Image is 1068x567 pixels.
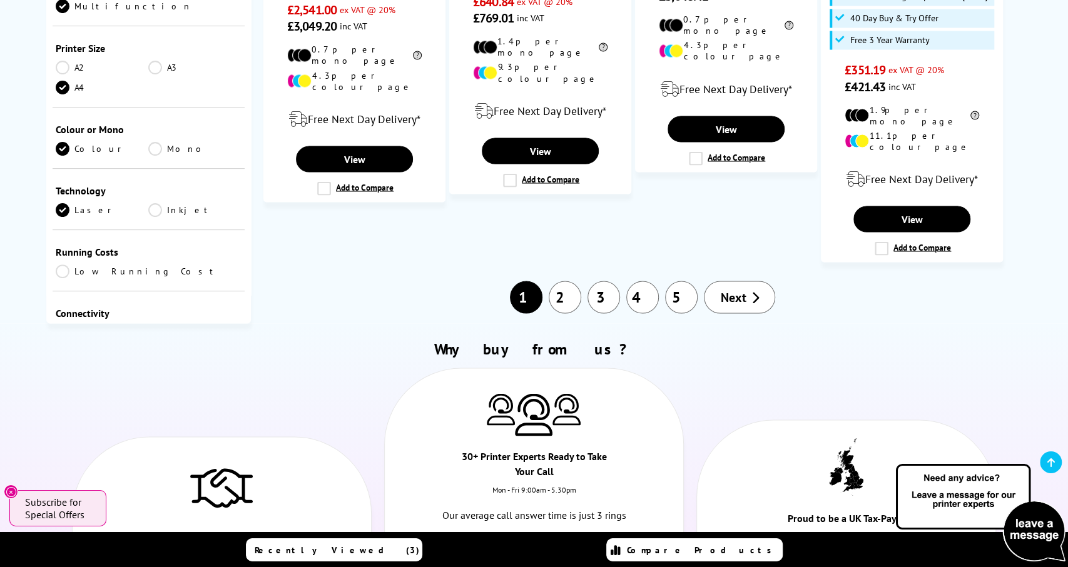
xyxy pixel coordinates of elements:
a: A3 [148,61,242,75]
img: Printer Experts [487,394,515,426]
div: Running Costs [56,246,242,259]
h2: Why buy from us? [66,339,1003,359]
img: Printer Experts [515,394,552,437]
label: Add to Compare [689,152,765,166]
a: Colour [56,143,149,156]
div: Over 30 Years of Trusted Service [147,528,297,549]
span: 40 Day Buy & Try Offer [850,14,938,24]
a: Recently Viewed (3) [246,538,422,561]
span: Next [720,289,746,306]
span: inc VAT [340,21,367,33]
a: 5 [665,281,698,314]
label: Add to Compare [875,242,951,256]
a: 3 [587,281,620,314]
span: ex VAT @ 20% [340,4,395,16]
a: Next [704,281,775,314]
div: modal_delivery [828,162,996,197]
span: £3,049.20 [287,19,337,35]
span: Subscribe for Special Offers [25,496,94,521]
li: 0.7p per mono page [659,14,793,37]
img: Trusted Service [190,463,253,513]
li: 1.9p per mono page [845,104,979,127]
a: 2 [549,281,581,314]
label: Add to Compare [503,174,579,188]
a: View [853,206,970,233]
a: A2 [56,61,149,75]
p: Our average call answer time is just 3 rings [429,507,638,524]
label: Add to Compare [317,182,394,196]
span: £769.01 [473,11,514,27]
img: Printer Experts [552,394,581,426]
a: View [482,138,598,164]
a: 4 [626,281,659,314]
div: Proud to be a UK Tax-Payer [771,511,921,532]
div: modal_delivery [456,94,624,129]
a: Mono [148,143,242,156]
li: 0.7p per mono page [287,44,422,67]
li: 4.3p per colour page [659,40,793,63]
div: 30+ Printer Experts Ready to Take Your Call [459,449,609,485]
a: View [296,146,412,173]
div: modal_delivery [270,102,439,137]
li: 9.3p per colour page [473,62,608,84]
span: £351.19 [845,63,885,79]
a: Inkjet [148,204,242,218]
li: 11.1p per colour page [845,130,979,153]
span: Recently Viewed (3) [255,544,420,556]
button: Close [4,484,18,499]
span: Free 3 Year Warranty [850,36,930,46]
a: Compare Products [606,538,783,561]
div: Mon - Fri 9:00am - 5.30pm [385,485,683,507]
img: Open Live Chat window [893,462,1068,564]
div: modal_delivery [642,72,810,107]
a: View [668,116,784,143]
li: 1.4p per mono page [473,36,608,59]
div: Connectivity [56,308,242,320]
li: 4.3p per colour page [287,70,422,93]
span: £421.43 [845,79,885,95]
div: Technology [56,185,242,198]
span: ex VAT @ 20% [888,64,944,76]
span: inc VAT [517,13,544,24]
div: Colour or Mono [56,124,242,136]
a: Low Running Cost [56,265,242,279]
a: Laser [56,204,149,218]
span: Compare Products [627,544,778,556]
span: inc VAT [888,81,916,93]
a: A4 [56,81,149,95]
div: Printer Size [56,43,242,55]
img: UK tax payer [829,438,863,496]
span: £2,541.00 [287,3,337,19]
